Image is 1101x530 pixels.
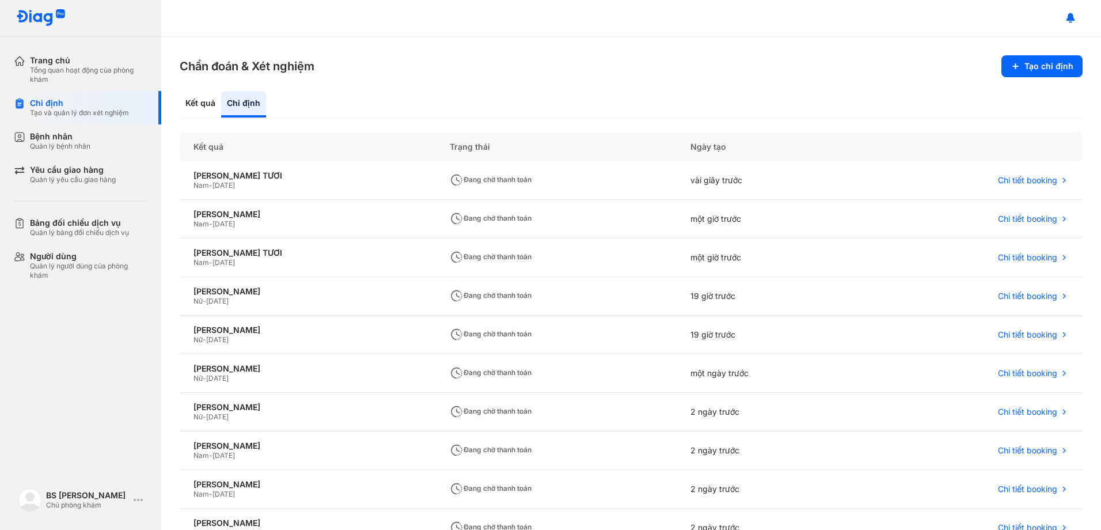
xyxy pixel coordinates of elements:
[193,209,422,219] div: [PERSON_NAME]
[30,98,129,108] div: Chỉ định
[193,181,209,190] span: Nam
[677,132,865,161] div: Ngày tạo
[209,181,212,190] span: -
[193,402,422,412] div: [PERSON_NAME]
[998,214,1057,224] span: Chi tiết booking
[193,335,203,344] span: Nữ
[450,445,531,454] span: Đang chờ thanh toán
[450,214,531,222] span: Đang chờ thanh toán
[30,262,147,280] div: Quản lý người dùng của phòng khám
[998,252,1057,263] span: Chi tiết booking
[1001,55,1083,77] button: Tạo chỉ định
[203,412,206,421] span: -
[193,258,209,267] span: Nam
[998,175,1057,185] span: Chi tiết booking
[180,132,436,161] div: Kết quả
[16,9,66,27] img: logo
[206,412,229,421] span: [DATE]
[206,297,229,305] span: [DATE]
[193,412,203,421] span: Nữ
[221,91,266,118] div: Chỉ định
[450,252,531,261] span: Đang chờ thanh toán
[450,407,531,415] span: Đang chờ thanh toán
[193,219,209,228] span: Nam
[193,518,422,528] div: [PERSON_NAME]
[212,181,235,190] span: [DATE]
[193,441,422,451] div: [PERSON_NAME]
[46,490,129,501] div: BS [PERSON_NAME]
[998,445,1057,456] span: Chi tiết booking
[30,142,90,151] div: Quản lý bệnh nhân
[450,484,531,493] span: Đang chờ thanh toán
[677,431,865,470] div: 2 ngày trước
[677,277,865,316] div: 19 giờ trước
[30,66,147,84] div: Tổng quan hoạt động của phòng khám
[203,297,206,305] span: -
[212,490,235,498] span: [DATE]
[212,451,235,460] span: [DATE]
[206,374,229,383] span: [DATE]
[209,490,212,498] span: -
[193,374,203,383] span: Nữ
[46,501,129,510] div: Chủ phòng khám
[209,219,212,228] span: -
[998,407,1057,417] span: Chi tiết booking
[677,393,865,431] div: 2 ngày trước
[998,330,1057,340] span: Chi tiết booking
[30,218,129,228] div: Bảng đối chiếu dịch vụ
[30,251,147,262] div: Người dùng
[209,258,212,267] span: -
[677,354,865,393] div: một ngày trước
[212,258,235,267] span: [DATE]
[203,374,206,383] span: -
[450,291,531,300] span: Đang chờ thanh toán
[18,489,41,512] img: logo
[450,330,531,338] span: Đang chờ thanh toán
[677,470,865,509] div: 2 ngày trước
[30,175,116,184] div: Quản lý yêu cầu giao hàng
[30,55,147,66] div: Trang chủ
[193,286,422,297] div: [PERSON_NAME]
[998,484,1057,494] span: Chi tiết booking
[180,91,221,118] div: Kết quả
[436,132,677,161] div: Trạng thái
[677,238,865,277] div: một giờ trước
[180,58,314,74] h3: Chẩn đoán & Xét nghiệm
[450,368,531,377] span: Đang chờ thanh toán
[212,219,235,228] span: [DATE]
[193,297,203,305] span: Nữ
[206,335,229,344] span: [DATE]
[677,200,865,238] div: một giờ trước
[30,131,90,142] div: Bệnh nhân
[203,335,206,344] span: -
[193,325,422,335] div: [PERSON_NAME]
[193,451,209,460] span: Nam
[998,368,1057,378] span: Chi tiết booking
[209,451,212,460] span: -
[677,161,865,200] div: vài giây trước
[193,479,422,490] div: [PERSON_NAME]
[193,248,422,258] div: [PERSON_NAME] TƯƠI
[30,228,129,237] div: Quản lý bảng đối chiếu dịch vụ
[193,364,422,374] div: [PERSON_NAME]
[30,165,116,175] div: Yêu cầu giao hàng
[677,316,865,354] div: 19 giờ trước
[30,108,129,118] div: Tạo và quản lý đơn xét nghiệm
[193,490,209,498] span: Nam
[998,291,1057,301] span: Chi tiết booking
[450,175,531,184] span: Đang chờ thanh toán
[193,171,422,181] div: [PERSON_NAME] TƯƠI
